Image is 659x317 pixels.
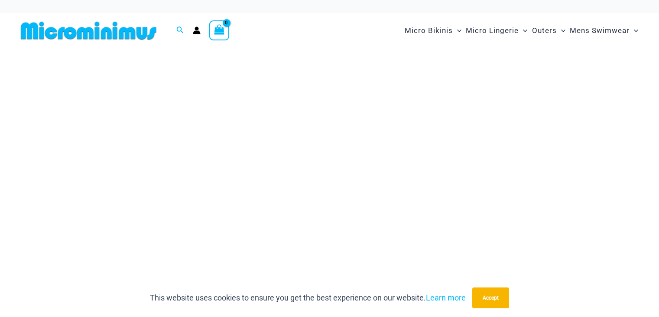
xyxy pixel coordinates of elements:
[426,293,466,302] a: Learn more
[193,26,201,34] a: Account icon link
[150,291,466,304] p: This website uses cookies to ensure you get the best experience on our website.
[568,17,640,44] a: Mens SwimwearMenu ToggleMenu Toggle
[464,17,529,44] a: Micro LingerieMenu ToggleMenu Toggle
[403,17,464,44] a: Micro BikinisMenu ToggleMenu Toggle
[532,20,557,42] span: Outers
[472,287,509,308] button: Accept
[176,25,184,36] a: Search icon link
[405,20,453,42] span: Micro Bikinis
[466,20,519,42] span: Micro Lingerie
[519,20,527,42] span: Menu Toggle
[17,21,160,40] img: MM SHOP LOGO FLAT
[630,20,638,42] span: Menu Toggle
[209,20,229,40] a: View Shopping Cart, empty
[530,17,568,44] a: OutersMenu ToggleMenu Toggle
[401,16,642,45] nav: Site Navigation
[453,20,461,42] span: Menu Toggle
[557,20,565,42] span: Menu Toggle
[570,20,630,42] span: Mens Swimwear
